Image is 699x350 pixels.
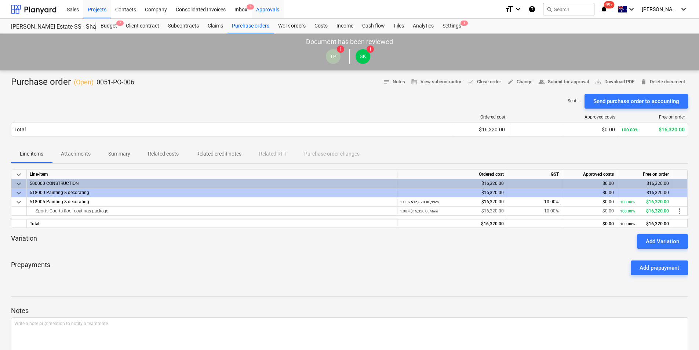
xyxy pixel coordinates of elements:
[227,19,274,33] div: Purchase orders
[400,179,504,188] div: $16,320.00
[620,197,669,207] div: $16,320.00
[538,78,589,86] span: Submit for approval
[593,96,679,106] div: Send purchase order to accounting
[27,219,397,228] div: Total
[592,76,637,88] button: Download PDF
[397,170,507,179] div: Ordered cost
[538,79,545,85] span: people_alt
[467,78,501,86] span: Close order
[116,21,124,26] span: 2
[566,127,615,132] div: $0.00
[61,150,91,158] p: Attachments
[27,170,397,179] div: Line-item
[196,150,241,158] p: Related credit notes
[465,76,504,88] button: Close order
[507,207,562,216] div: 10.00%
[640,79,647,85] span: delete
[620,209,635,213] small: 100.00%
[438,19,466,33] a: Settings1
[565,197,614,207] div: $0.00
[383,78,405,86] span: Notes
[595,78,634,86] span: Download PDF
[148,150,179,158] p: Related costs
[620,222,635,226] small: 100.00%
[11,260,50,275] p: Prepayments
[456,114,505,120] div: Ordered cost
[332,19,358,33] a: Income
[546,6,552,12] span: search
[621,114,685,120] div: Free on order
[620,179,669,188] div: $16,320.00
[380,76,408,88] button: Notes
[640,263,679,273] div: Add prepayment
[400,209,438,213] small: 1.00 × $16,320.00 / item
[604,1,615,8] span: 99+
[411,78,462,86] span: View subcontractor
[568,98,579,104] p: Sent : -
[14,179,23,188] span: keyboard_arrow_down
[400,197,504,207] div: $16,320.00
[400,219,504,229] div: $16,320.00
[310,19,332,33] a: Costs
[400,188,504,197] div: $16,320.00
[330,54,336,59] span: TP
[400,207,504,216] div: $16,320.00
[360,54,366,59] span: SK
[585,94,688,109] button: Send purchase order to accounting
[96,19,121,33] a: Budget2
[637,234,688,249] button: Add Variation
[438,19,466,33] div: Settings
[274,19,310,33] a: Work orders
[97,78,134,87] p: 0051-PO-006
[507,78,532,86] span: Change
[30,179,394,188] div: 500000 CONSTRUCTION
[408,19,438,33] a: Analytics
[367,45,374,53] span: 1
[14,189,23,197] span: keyboard_arrow_down
[411,79,418,85] span: business
[96,19,121,33] div: Budget
[600,5,608,14] i: notifications
[621,127,685,132] div: $16,320.00
[456,127,505,132] div: $16,320.00
[565,188,614,197] div: $0.00
[675,207,684,216] span: more_vert
[514,5,523,14] i: keyboard_arrow_down
[408,76,465,88] button: View subcontractor
[535,76,592,88] button: Submit for approval
[637,76,688,88] button: Delete document
[565,207,614,216] div: $0.00
[389,19,408,33] div: Files
[543,3,594,15] button: Search
[30,199,89,204] span: 518005 Painting & decorating
[646,237,679,246] div: Add Variation
[326,49,341,64] div: Tejas Pawar
[662,315,699,350] iframe: Chat Widget
[620,200,635,204] small: 100.00%
[505,5,514,14] i: format_size
[20,150,43,158] p: Line-items
[11,306,688,315] p: Notes
[203,19,227,33] a: Claims
[627,5,636,14] i: keyboard_arrow_down
[337,45,344,53] span: 1
[306,37,393,46] p: Document has been reviewed
[121,19,164,33] a: Client contract
[14,198,23,207] span: keyboard_arrow_down
[507,197,562,207] div: 10.00%
[562,170,617,179] div: Approved costs
[108,150,130,158] p: Summary
[358,19,389,33] a: Cash flow
[11,234,37,249] p: Variation
[528,5,536,14] i: Knowledge base
[566,114,615,120] div: Approved costs
[640,78,685,86] span: Delete document
[621,127,638,132] small: 100.00%
[356,49,370,64] div: Sean Keane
